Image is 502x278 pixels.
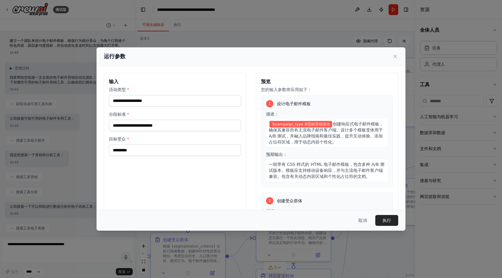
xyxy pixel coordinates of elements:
font: 活动类型 [109,87,126,92]
font: 设计电子邮件模板 [277,101,311,106]
font: 描述： [266,112,279,116]
font: 预期输出： [266,152,287,157]
font: 目标受众 [109,137,126,141]
font: 预览 [261,79,271,84]
font: 运行参数 [104,53,125,59]
font: 创建受众群体 [277,198,302,203]
font: 一组带有 CSS 样式的 HTML 电子邮件模板，包含多种 A/B 测试版本。模板应支持移动设备响应，并与主流电子邮件客户端兼容。包含有关动态内容区域和个性化占位符的文档。 [269,162,384,179]
font: 1 [268,102,271,106]
font: 执行 [383,218,391,223]
button: 取消 [354,215,372,226]
font: 2 [268,199,271,203]
font: ，确保其兼容所有主流电子邮件客户端。设计多个模板变体用于 A/B 测试，并融入品牌指南和最佳实践，提升互动体验。添加占位符区域，用于动态内容个性化。 [269,122,383,144]
button: 执行 [375,215,398,226]
font: 您的输入参数将应用如下： [261,87,312,92]
font: 输入 [109,79,119,84]
span: 变量：campaign_type [269,121,332,128]
font: 描述： [266,209,279,213]
font: 取消 [358,218,367,223]
font: 创建响应式电子邮件模板 [333,122,379,126]
font: 分段标准 [109,112,126,117]
font: 为campaign_type 类型的营销活动 [272,122,330,126]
